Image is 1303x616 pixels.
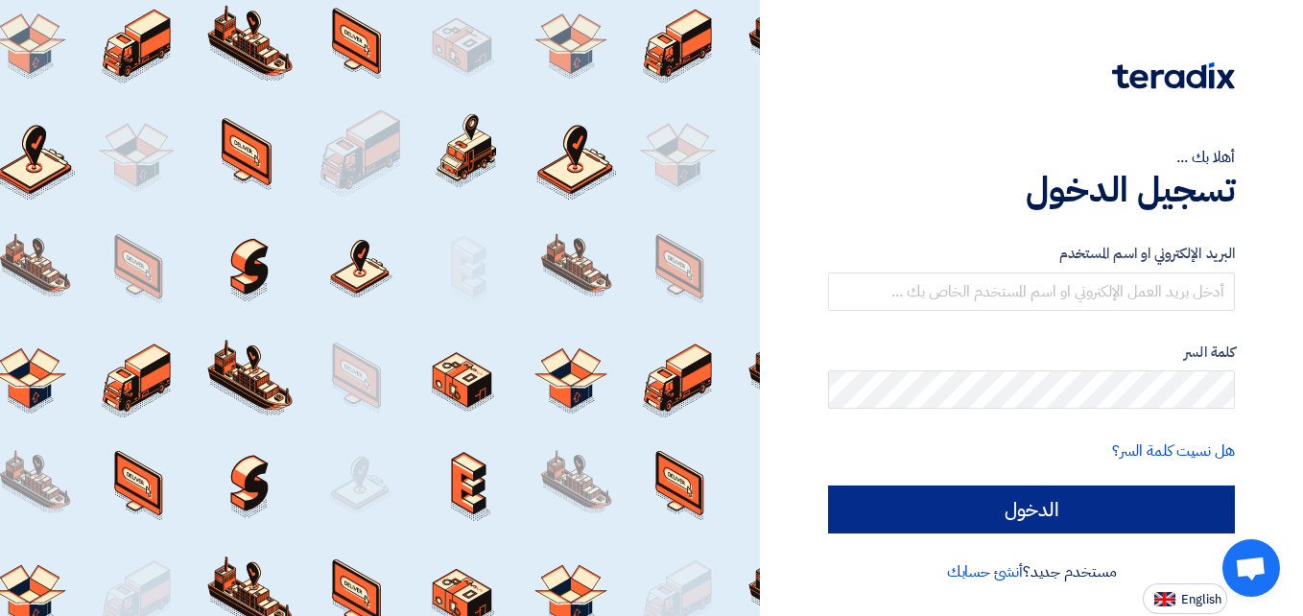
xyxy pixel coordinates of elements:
[828,560,1235,583] div: مستخدم جديد؟
[828,486,1235,533] input: الدخول
[1112,62,1235,89] img: Teradix logo
[828,169,1235,211] h1: تسجيل الدخول
[1143,583,1227,614] button: English
[828,243,1235,265] label: البريد الإلكتروني او اسم المستخدم
[1154,592,1175,606] img: en-US.png
[828,272,1235,311] input: أدخل بريد العمل الإلكتروني او اسم المستخدم الخاص بك ...
[947,560,1023,583] a: أنشئ حسابك
[1222,539,1280,597] a: Open chat
[828,342,1235,364] label: كلمة السر
[1112,439,1235,462] a: هل نسيت كلمة السر؟
[1181,593,1221,606] span: English
[828,146,1235,169] div: أهلا بك ...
